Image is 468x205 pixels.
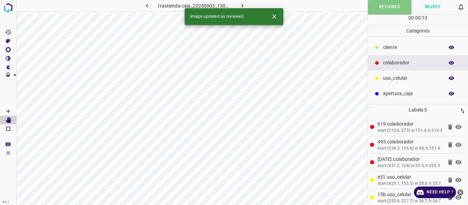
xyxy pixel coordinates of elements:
[190,14,245,20] span: Image updated as reviewed.
[378,138,443,145] p: 493.colaborador
[422,14,427,22] p: 13
[378,174,443,181] p: e31.uso_celular
[408,14,427,25] div: : :
[378,120,443,128] p: 619.colaborador
[378,191,443,198] p: 15b.uso_celular
[414,187,456,198] a: Need Help ?
[408,14,414,22] p: 00
[456,187,465,198] button: close-help
[268,10,281,23] button: Close
[378,145,443,152] div: start:(334.3, 156.6) w:68, h:151.4
[158,2,231,11] h6: trastienda caja_20250903_130046_884608.jpg
[2,2,14,14] img: logo
[383,90,441,97] p: apertura_caja
[383,75,441,82] p: uso_celular
[378,163,443,169] div: start:(431.2, 104) w:53.5, h:250.3
[378,156,443,163] p: [DATE].colaborador
[378,128,443,134] div: start:(310.6, 273) w:151.4, h:214.3
[383,59,441,66] p: colaborador
[378,198,443,204] div: start:(352.9, 227.7) w:26.7, h:26.7
[383,44,441,51] p: cliente
[370,104,466,116] p: Labels 5
[1,200,11,205] div: 4.3.7
[378,181,443,187] div: start:(429.1, 155.5) w:28.8, h:25.7
[415,14,421,22] p: 00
